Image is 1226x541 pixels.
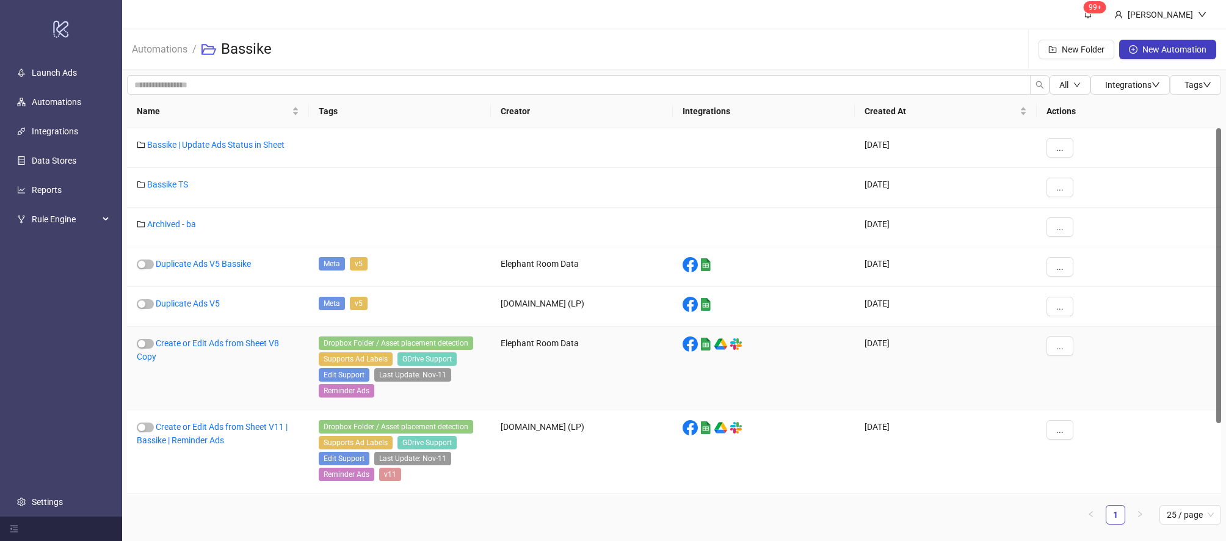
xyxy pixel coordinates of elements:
a: Settings [32,497,63,507]
span: ... [1056,302,1064,311]
button: Integrationsdown [1090,75,1170,95]
span: New Folder [1062,45,1104,54]
div: [DATE] [855,168,1037,208]
span: bell [1084,10,1092,18]
span: Supports Ad Labels [319,352,393,366]
a: Create or Edit Ads from Sheet V8 Copy [137,338,279,361]
span: Dropbox Folder / Asset placement detection [319,336,473,350]
th: Name [127,95,309,128]
div: [DATE] [855,287,1037,327]
span: 25 / page [1167,506,1214,524]
a: 1 [1106,506,1125,524]
span: down [1203,81,1211,89]
span: folder-open [201,42,216,57]
th: Creator [491,95,673,128]
a: Automations [129,42,190,55]
span: v5 [350,297,368,310]
span: GDrive Support [397,352,457,366]
a: Automations [32,97,81,107]
div: Elephant Room Data [491,247,673,287]
li: 1 [1106,505,1125,525]
th: Integrations [673,95,855,128]
a: Integrations [32,126,78,136]
span: folder [137,140,145,149]
span: v11 [379,468,401,481]
span: plus-circle [1129,45,1137,54]
a: Bassike | Update Ads Status in Sheet [147,140,285,150]
button: ... [1046,138,1073,158]
div: [DATE] [855,208,1037,247]
span: folder [137,220,145,228]
div: [PERSON_NAME] [1123,8,1198,21]
span: Name [137,104,289,118]
span: Dropbox Folder / Asset placement detection [319,420,473,434]
span: down [1152,81,1160,89]
span: Reminder Ads [319,468,374,481]
button: ... [1046,336,1073,356]
a: Archived - ba [147,219,196,229]
div: [DATE] [855,128,1037,168]
th: Created At [855,95,1037,128]
span: folder-add [1048,45,1057,54]
span: down [1198,10,1206,19]
button: ... [1046,178,1073,197]
li: Previous Page [1081,505,1101,525]
a: Data Stores [32,156,76,165]
span: Reminder Ads [319,384,374,398]
span: GDrive Support [397,436,457,449]
li: Next Page [1130,505,1150,525]
button: ... [1046,257,1073,277]
span: v5 [350,257,368,270]
button: ... [1046,297,1073,316]
span: fork [17,215,26,223]
span: Meta [319,297,345,310]
button: right [1130,505,1150,525]
span: Last Update: Nov-11 [374,368,451,382]
span: down [1073,81,1081,89]
button: Tagsdown [1170,75,1221,95]
div: [DOMAIN_NAME] (LP) [491,410,673,494]
button: Alldown [1050,75,1090,95]
button: New Automation [1119,40,1216,59]
a: Create or Edit Ads from Sheet V11 | Bassike | Reminder Ads [137,422,288,445]
span: user [1114,10,1123,19]
span: ... [1056,222,1064,232]
th: Tags [309,95,491,128]
span: ... [1056,341,1064,351]
span: search [1036,81,1044,89]
div: [DATE] [855,327,1037,410]
span: New Automation [1142,45,1206,54]
button: left [1081,505,1101,525]
a: Launch Ads [32,68,77,78]
span: left [1087,510,1095,518]
a: Bassike TS [147,180,188,189]
span: ... [1056,183,1064,192]
li: / [192,30,197,69]
span: Rule Engine [32,207,99,231]
div: [DOMAIN_NAME] (LP) [491,287,673,327]
span: Last Update: Nov-11 [374,452,451,465]
span: Integrations [1105,80,1160,90]
span: Meta [319,257,345,270]
span: Edit Support [319,368,369,382]
div: Page Size [1159,505,1221,525]
a: Duplicate Ads V5 Bassike [156,259,251,269]
button: New Folder [1039,40,1114,59]
a: Reports [32,185,62,195]
a: Duplicate Ads V5 [156,299,220,308]
h3: Bassike [221,40,272,59]
span: menu-fold [10,525,18,533]
div: [DATE] [855,410,1037,494]
span: All [1059,80,1068,90]
span: Tags [1184,80,1211,90]
span: Created At [865,104,1017,118]
div: [DATE] [855,247,1037,287]
span: ... [1056,143,1064,153]
span: Supports Ad Labels [319,436,393,449]
button: ... [1046,217,1073,237]
button: ... [1046,420,1073,440]
sup: 1560 [1084,1,1106,13]
span: ... [1056,425,1064,435]
div: Elephant Room Data [491,327,673,410]
span: folder [137,180,145,189]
